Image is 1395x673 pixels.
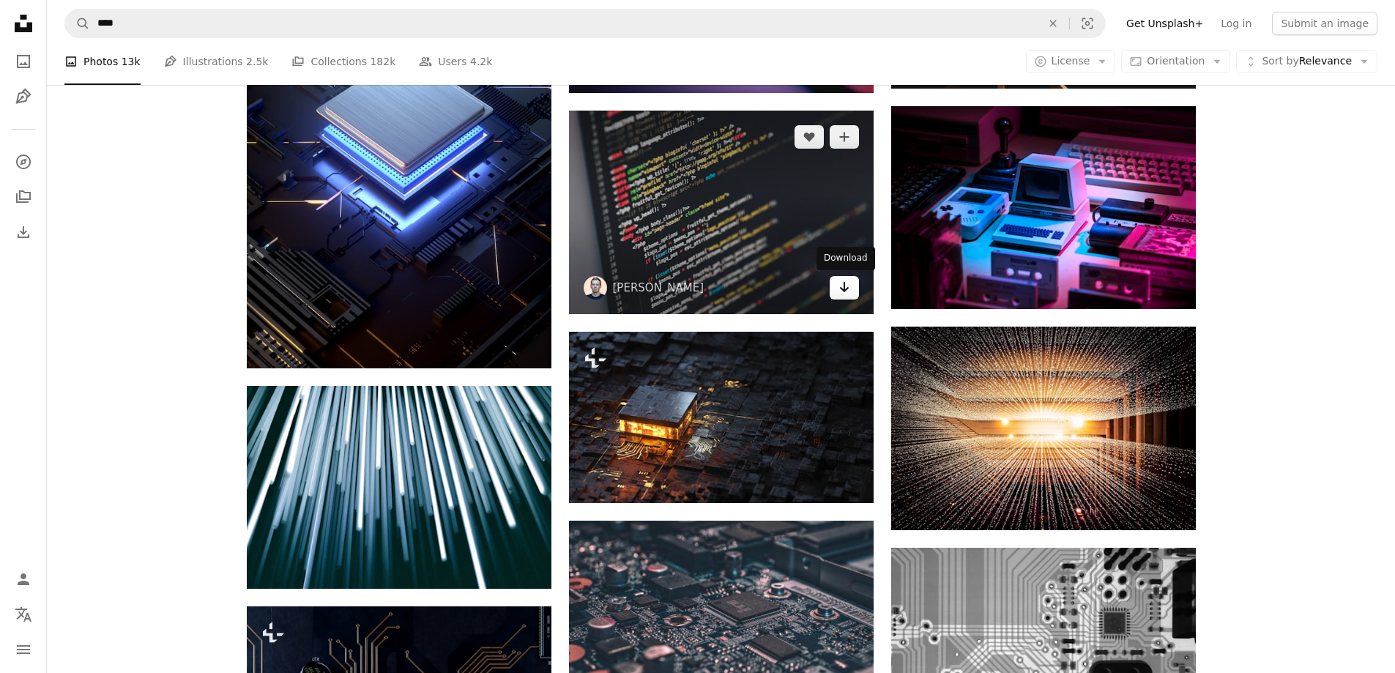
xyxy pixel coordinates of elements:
[9,82,38,111] a: Illustrations
[830,276,859,300] a: Download
[9,47,38,76] a: Photos
[891,327,1196,530] img: worm's eye-view photography of ceiling
[613,280,704,295] a: [PERSON_NAME]
[1212,12,1260,35] a: Log in
[569,615,874,628] a: macro photography of black circuit board
[569,332,874,503] img: Central Computer Processors CPU concept. 3d rendering,conceptual image.
[569,410,874,423] a: Central Computer Processors CPU concept. 3d rendering,conceptual image.
[1117,12,1212,35] a: Get Unsplash+
[9,565,38,594] a: Log in / Sign up
[1262,54,1352,69] span: Relevance
[1262,55,1298,67] span: Sort by
[247,480,551,494] a: white and black digital wallpaper
[9,600,38,629] button: Language
[1070,10,1105,37] button: Visual search
[64,9,1106,38] form: Find visuals sitewide
[584,276,607,300] img: Go to Ilya Pavlov's profile
[830,125,859,149] button: Add to Collection
[247,386,551,589] img: white and black digital wallpaper
[9,182,38,212] a: Collections
[1037,10,1069,37] button: Clear
[891,106,1196,309] img: vintage gray game console and joystick
[247,118,551,131] a: Central Computer Processors CPU concept. 3d rendering,conceptual image.
[9,217,38,247] a: Download History
[795,125,824,149] button: Like
[419,38,492,85] a: Users 4.2k
[1272,12,1377,35] button: Submit an image
[470,53,492,70] span: 4.2k
[9,635,38,664] button: Menu
[569,111,874,314] img: monitor showing Java programming
[164,38,269,85] a: Illustrations 2.5k
[1121,50,1230,73] button: Orientation
[65,10,90,37] button: Search Unsplash
[370,53,395,70] span: 182k
[569,206,874,219] a: monitor showing Java programming
[291,38,395,85] a: Collections 182k
[1147,55,1205,67] span: Orientation
[816,247,875,270] div: Download
[891,421,1196,434] a: worm's eye-view photography of ceiling
[1052,55,1090,67] span: License
[246,53,268,70] span: 2.5k
[1026,50,1116,73] button: License
[891,201,1196,214] a: vintage gray game console and joystick
[9,9,38,41] a: Home — Unsplash
[1236,50,1377,73] button: Sort byRelevance
[9,147,38,176] a: Explore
